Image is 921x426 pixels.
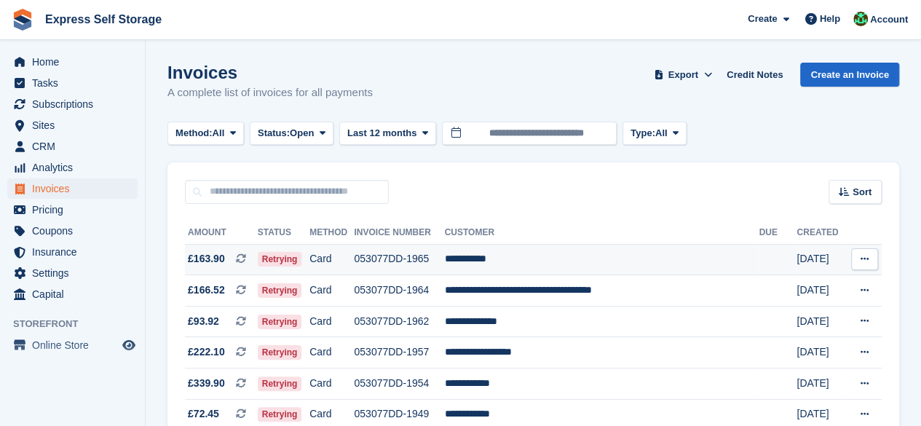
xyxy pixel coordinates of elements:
span: Method: [175,126,213,141]
span: Retrying [258,407,302,422]
td: [DATE] [797,368,845,400]
span: Retrying [258,252,302,267]
span: Tasks [32,73,119,93]
span: £72.45 [188,406,219,422]
th: Created [797,221,845,245]
th: Method [309,221,354,245]
span: Open [290,126,314,141]
span: Retrying [258,315,302,329]
a: menu [7,335,138,355]
button: Last 12 months [339,122,436,146]
a: Express Self Storage [39,7,167,31]
td: 053077DD-1965 [354,244,444,275]
td: 053077DD-1954 [354,368,444,400]
td: Card [309,368,354,400]
th: Status [258,221,309,245]
img: Shakiyra Davis [853,12,868,26]
span: Retrying [258,345,302,360]
span: CRM [32,136,119,157]
span: Subscriptions [32,94,119,114]
span: Insurance [32,242,119,262]
span: Invoices [32,178,119,199]
span: £339.90 [188,376,225,391]
td: Card [309,306,354,337]
span: £163.90 [188,251,225,267]
p: A complete list of invoices for all payments [167,84,373,101]
span: Account [870,12,908,27]
img: stora-icon-8386f47178a22dfd0bd8f6a31ec36ba5ce8667c1dd55bd0f319d3a0aa187defe.svg [12,9,33,31]
td: 053077DD-1962 [354,306,444,337]
a: menu [7,200,138,220]
td: Card [309,275,354,307]
th: Amount [185,221,258,245]
span: All [213,126,225,141]
td: 053077DD-1964 [354,275,444,307]
span: Last 12 months [347,126,416,141]
td: [DATE] [797,337,845,368]
th: Invoice Number [354,221,444,245]
button: Type: All [622,122,687,146]
a: menu [7,242,138,262]
a: menu [7,115,138,135]
a: menu [7,136,138,157]
span: Online Store [32,335,119,355]
td: 053077DD-1957 [354,337,444,368]
span: Analytics [32,157,119,178]
button: Method: All [167,122,244,146]
span: All [655,126,668,141]
a: menu [7,263,138,283]
a: menu [7,73,138,93]
span: Help [820,12,840,26]
span: Pricing [32,200,119,220]
a: Credit Notes [721,63,788,87]
td: Card [309,244,354,275]
span: Retrying [258,283,302,298]
button: Export [651,63,715,87]
th: Due [759,221,797,245]
button: Status: Open [250,122,333,146]
th: Customer [444,221,759,245]
span: Storefront [13,317,145,331]
span: £166.52 [188,283,225,298]
a: menu [7,52,138,72]
span: £93.92 [188,314,219,329]
span: Home [32,52,119,72]
span: Type: [631,126,655,141]
a: Preview store [120,336,138,354]
a: menu [7,94,138,114]
span: Export [668,68,698,82]
a: menu [7,284,138,304]
span: Sort [853,185,871,200]
td: [DATE] [797,275,845,307]
a: Create an Invoice [800,63,899,87]
span: Coupons [32,221,119,241]
span: Retrying [258,376,302,391]
td: [DATE] [797,244,845,275]
td: Card [309,337,354,368]
span: Capital [32,284,119,304]
a: menu [7,157,138,178]
span: Create [748,12,777,26]
h1: Invoices [167,63,373,82]
span: Status: [258,126,290,141]
span: £222.10 [188,344,225,360]
span: Settings [32,263,119,283]
td: [DATE] [797,306,845,337]
span: Sites [32,115,119,135]
a: menu [7,178,138,199]
a: menu [7,221,138,241]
